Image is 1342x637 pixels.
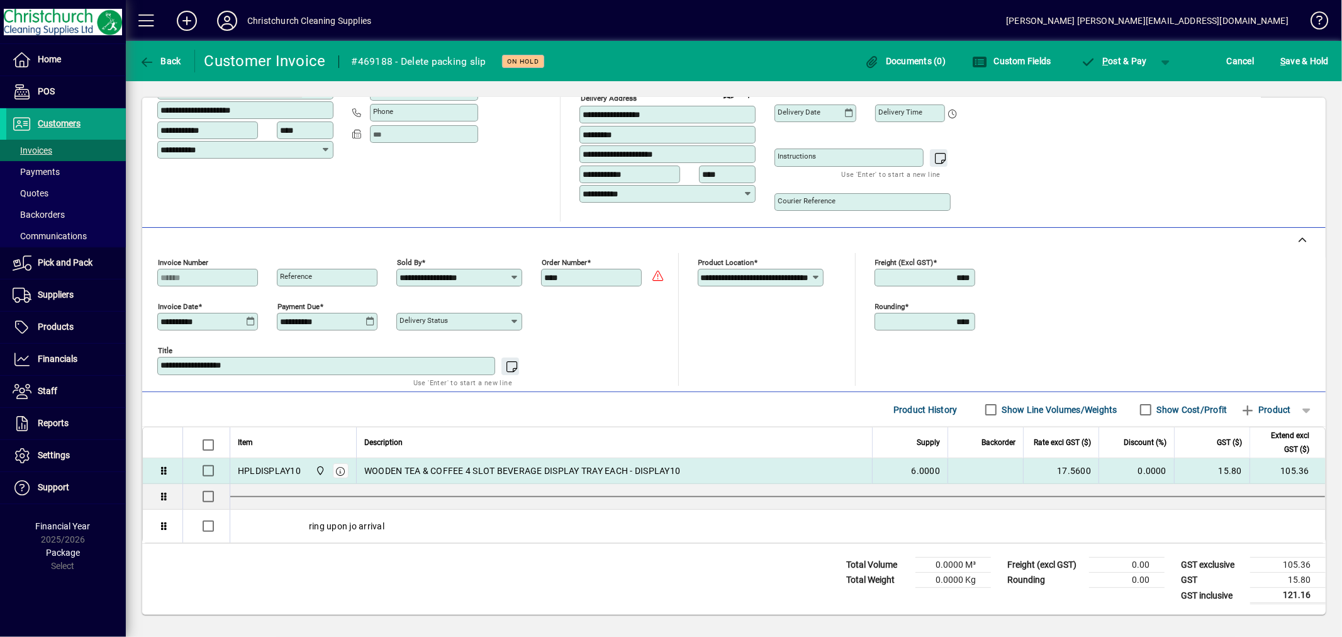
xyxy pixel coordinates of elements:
mat-label: Title [158,346,172,355]
span: Quotes [13,188,48,198]
a: Support [6,472,126,504]
td: Rounding [1001,573,1089,588]
mat-label: Phone [373,107,393,116]
label: Show Line Volumes/Weights [1000,403,1117,416]
span: Christchurch Cleaning Supplies Ltd [312,464,327,478]
mat-hint: Use 'Enter' to start a new line [413,375,512,390]
button: Back [136,50,184,72]
span: Support [38,482,69,492]
span: P [1102,56,1108,66]
span: Communications [13,231,87,241]
span: Payments [13,167,60,177]
td: Freight (excl GST) [1001,558,1089,573]
mat-label: Courier Reference [778,196,836,205]
mat-hint: Use 'Enter' to start a new line [842,167,941,181]
mat-label: Product location [698,258,754,267]
mat-label: Payment due [277,302,320,311]
a: Backorders [6,204,126,225]
div: #469188 - Delete packing slip [352,52,486,72]
span: GST ($) [1217,436,1242,449]
a: Quotes [6,183,126,204]
a: Communications [6,225,126,247]
span: Financials [38,354,77,364]
div: Christchurch Cleaning Supplies [247,11,371,31]
span: Suppliers [38,290,74,300]
span: Description [364,436,403,449]
mat-label: Order number [542,258,587,267]
a: Staff [6,376,126,407]
button: Cancel [1224,50,1258,72]
a: Suppliers [6,279,126,311]
td: GST [1175,573,1250,588]
span: Custom Fields [972,56,1051,66]
td: Total Volume [840,558,915,573]
a: Invoices [6,140,126,161]
a: Products [6,312,126,343]
span: Customers [38,118,81,128]
span: On hold [507,57,539,65]
a: Pick and Pack [6,247,126,279]
span: Home [38,54,61,64]
span: Discount (%) [1124,436,1166,449]
mat-label: Delivery time [878,108,922,116]
span: Package [46,548,80,558]
a: Settings [6,440,126,471]
button: Product History [888,398,963,421]
mat-label: Sold by [397,258,422,267]
td: 121.16 [1250,588,1326,604]
span: Supply [917,436,940,449]
button: Product [1234,398,1297,421]
span: Invoices [13,145,52,155]
span: Staff [38,386,57,396]
div: ring upon jo arrival [230,510,1325,543]
div: Customer Invoice [204,51,326,71]
span: Product [1240,400,1291,420]
span: ost & Pay [1081,56,1147,66]
button: Save & Hold [1277,50,1332,72]
app-page-header-button: Back [126,50,195,72]
span: Pick and Pack [38,257,92,268]
td: 0.00 [1089,558,1165,573]
mat-label: Invoice date [158,302,198,311]
div: HPLDISPLAY10 [238,465,301,477]
span: Cancel [1227,51,1255,71]
button: Choose address [739,84,759,104]
button: Documents (0) [861,50,949,72]
mat-label: Delivery date [778,108,820,116]
span: Financial Year [36,521,91,531]
mat-label: Delivery status [400,316,448,325]
mat-label: Rounding [875,302,905,311]
mat-label: Reference [280,272,312,281]
button: Profile [207,9,247,32]
span: Item [238,436,253,449]
td: GST exclusive [1175,558,1250,573]
td: Total Weight [840,573,915,588]
td: 0.0000 M³ [915,558,991,573]
button: Post & Pay [1075,50,1153,72]
span: Documents (0) [864,56,946,66]
a: Home [6,44,126,76]
span: Rate excl GST ($) [1034,436,1091,449]
span: Backorders [13,210,65,220]
span: Back [139,56,181,66]
span: Backorder [981,436,1015,449]
td: 0.0000 [1099,458,1174,484]
td: 15.80 [1174,458,1250,484]
span: ave & Hold [1280,51,1329,71]
td: GST inclusive [1175,588,1250,604]
mat-label: Freight (excl GST) [875,258,934,267]
a: Financials [6,344,126,375]
a: Knowledge Base [1301,3,1326,43]
span: 6.0000 [912,465,941,477]
span: S [1280,56,1285,66]
span: POS [38,86,55,96]
label: Show Cost/Profit [1155,403,1227,416]
button: Custom Fields [969,50,1054,72]
a: POS [6,76,126,108]
mat-label: Instructions [778,152,816,161]
td: 105.36 [1250,458,1325,484]
a: Reports [6,408,126,439]
td: 0.00 [1089,573,1165,588]
div: [PERSON_NAME] [PERSON_NAME][EMAIL_ADDRESS][DOMAIN_NAME] [1006,11,1289,31]
span: Products [38,322,74,332]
